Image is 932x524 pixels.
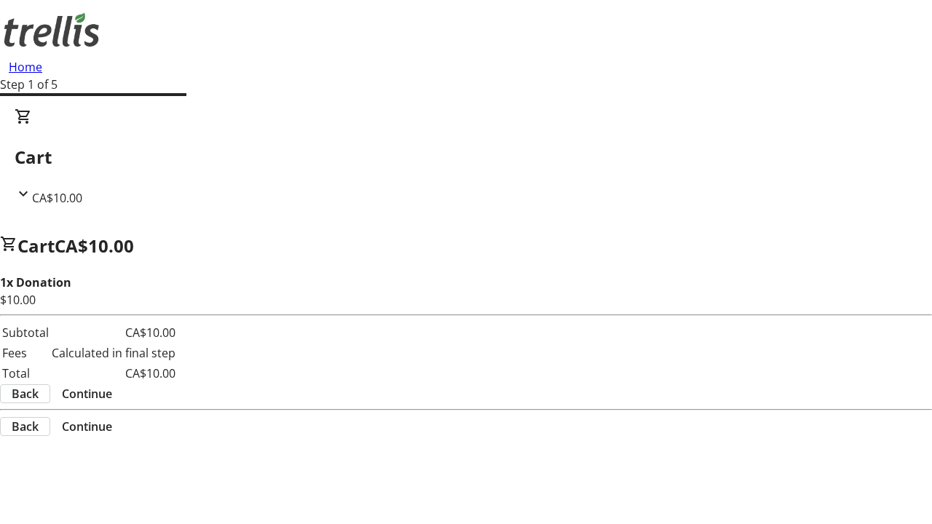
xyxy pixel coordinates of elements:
[51,323,176,342] td: CA$10.00
[1,344,50,362] td: Fees
[1,323,50,342] td: Subtotal
[51,364,176,383] td: CA$10.00
[62,385,112,402] span: Continue
[32,190,82,206] span: CA$10.00
[50,385,124,402] button: Continue
[62,418,112,435] span: Continue
[50,418,124,435] button: Continue
[12,385,39,402] span: Back
[15,108,917,207] div: CartCA$10.00
[17,234,55,258] span: Cart
[15,144,917,170] h2: Cart
[55,234,134,258] span: CA$10.00
[51,344,176,362] td: Calculated in final step
[12,418,39,435] span: Back
[1,364,50,383] td: Total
